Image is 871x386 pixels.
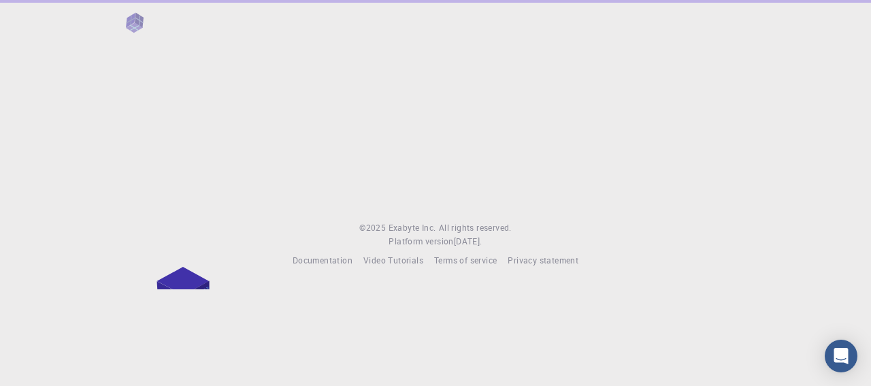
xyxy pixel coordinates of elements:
[508,255,578,266] span: Privacy statement
[293,254,352,268] a: Documentation
[825,340,857,372] div: Open Intercom Messenger
[363,254,423,268] a: Video Tutorials
[389,235,453,248] span: Platform version
[389,221,436,235] a: Exabyte Inc.
[434,255,497,266] span: Terms of service
[434,254,497,268] a: Terms of service
[363,255,423,266] span: Video Tutorials
[508,254,578,268] a: Privacy statement
[439,221,512,235] span: All rights reserved.
[359,221,388,235] span: © 2025
[454,236,482,246] span: [DATE] .
[454,235,482,248] a: [DATE].
[293,255,352,266] span: Documentation
[389,222,436,233] span: Exabyte Inc.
